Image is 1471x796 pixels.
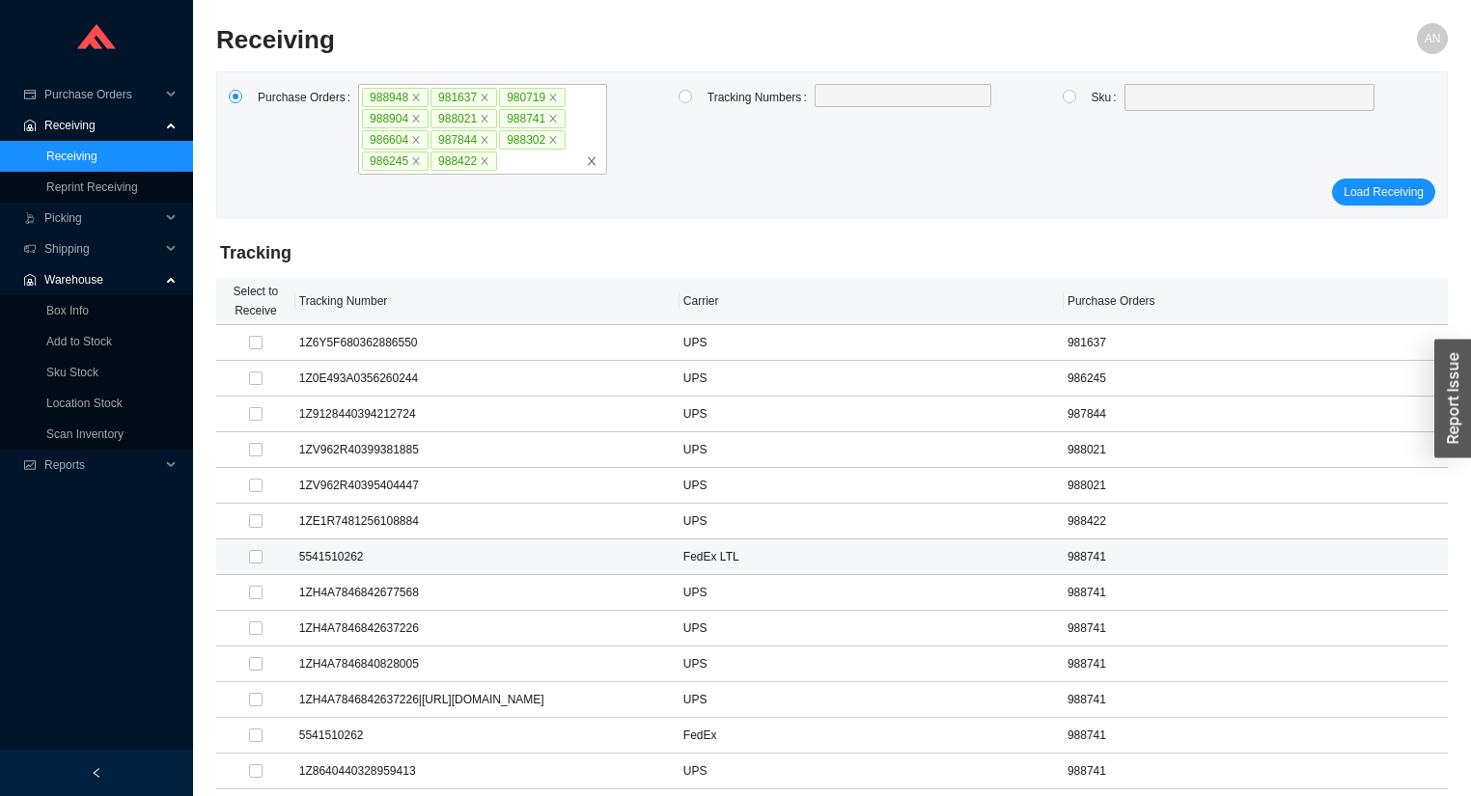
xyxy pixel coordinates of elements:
td: UPS [680,504,1064,539]
a: Reprint Receiving [46,180,138,194]
td: UPS [680,575,1064,611]
span: close [548,135,558,145]
td: 988741 [1064,646,1448,682]
span: 988422 [430,151,497,171]
td: 981637 [1064,325,1448,361]
td: UPS [680,397,1064,432]
span: left [91,767,102,779]
td: 1Z9128440394212724 [295,397,680,432]
td: 1ZE1R7481256108884 [295,504,680,539]
td: 1Z6Y5F680362886550 [295,325,680,361]
span: Picking [44,203,160,233]
td: 1ZH4A7846842677568 [295,575,680,611]
span: 988302 [499,130,566,150]
td: 1Z8640440328959413 [295,754,680,789]
span: Load Receiving [1344,182,1424,202]
h4: Tracking [220,241,1444,265]
span: 988948 [362,88,429,107]
h2: Receiving [216,23,1140,57]
td: FedEx [680,718,1064,754]
span: close [586,155,597,167]
th: Select to Receive [216,278,295,325]
td: 5541510262 [295,539,680,575]
td: UPS [680,646,1064,682]
span: close [411,156,421,166]
span: AN [1425,23,1441,54]
td: UPS [680,682,1064,718]
td: 987844 [1064,397,1448,432]
td: 988021 [1064,432,1448,468]
td: UPS [680,361,1064,397]
td: 988741 [1064,754,1448,789]
a: Scan Inventory [46,427,124,441]
span: fund [23,459,37,471]
th: Tracking Number [295,278,680,325]
td: 1ZH4A7846840828005 [295,646,680,682]
span: 986604 [362,130,429,150]
a: Sku Stock [46,366,98,379]
span: close [411,114,421,124]
span: close [480,156,489,166]
td: 988741 [1064,611,1448,646]
span: 986245 [362,151,429,171]
label: Purchase Orders [258,84,358,111]
th: Purchase Orders [1064,278,1448,325]
span: 987844 [430,130,497,150]
td: 988021 [1064,468,1448,504]
span: close [411,93,421,102]
span: close [411,135,421,145]
span: Warehouse [44,264,160,295]
td: 1ZH4A7846842637226 [295,611,680,646]
button: Load Receiving [1332,178,1435,206]
a: Box Info [46,304,89,317]
span: Shipping [44,233,160,264]
td: 1ZV962R40399381885 [295,432,680,468]
a: Add to Stock [46,335,112,348]
td: 1ZH4A7846842637226|[URL][DOMAIN_NAME] [295,682,680,718]
span: credit-card [23,89,37,100]
span: 988904 [362,109,429,128]
td: 5541510262 [295,718,680,754]
span: 980719 [499,88,566,107]
span: 988741 [499,109,566,128]
span: close [480,114,489,124]
td: 1ZV962R40395404447 [295,468,680,504]
td: UPS [680,432,1064,468]
span: close [548,114,558,124]
td: UPS [680,754,1064,789]
td: UPS [680,468,1064,504]
td: 988741 [1064,682,1448,718]
span: Receiving [44,110,160,141]
td: UPS [680,325,1064,361]
span: close [548,93,558,102]
td: FedEx LTL [680,539,1064,575]
td: 1Z0E493A0356260244 [295,361,680,397]
span: 981637 [430,88,497,107]
td: UPS [680,611,1064,646]
span: 988021 [430,109,497,128]
input: 988948close981637close980719close988904close988021close988741close986604close987844close988302clo... [498,151,512,172]
td: 988422 [1064,504,1448,539]
span: Reports [44,450,160,480]
a: Location Stock [46,397,123,410]
th: Carrier [680,278,1064,325]
span: close [480,135,489,145]
td: 988741 [1064,539,1448,575]
span: Purchase Orders [44,79,160,110]
span: close [480,93,489,102]
td: 986245 [1064,361,1448,397]
label: Sku [1092,84,1124,111]
td: 988741 [1064,575,1448,611]
td: 988741 [1064,718,1448,754]
a: Receiving [46,150,97,163]
label: Tracking Numbers [708,84,815,111]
